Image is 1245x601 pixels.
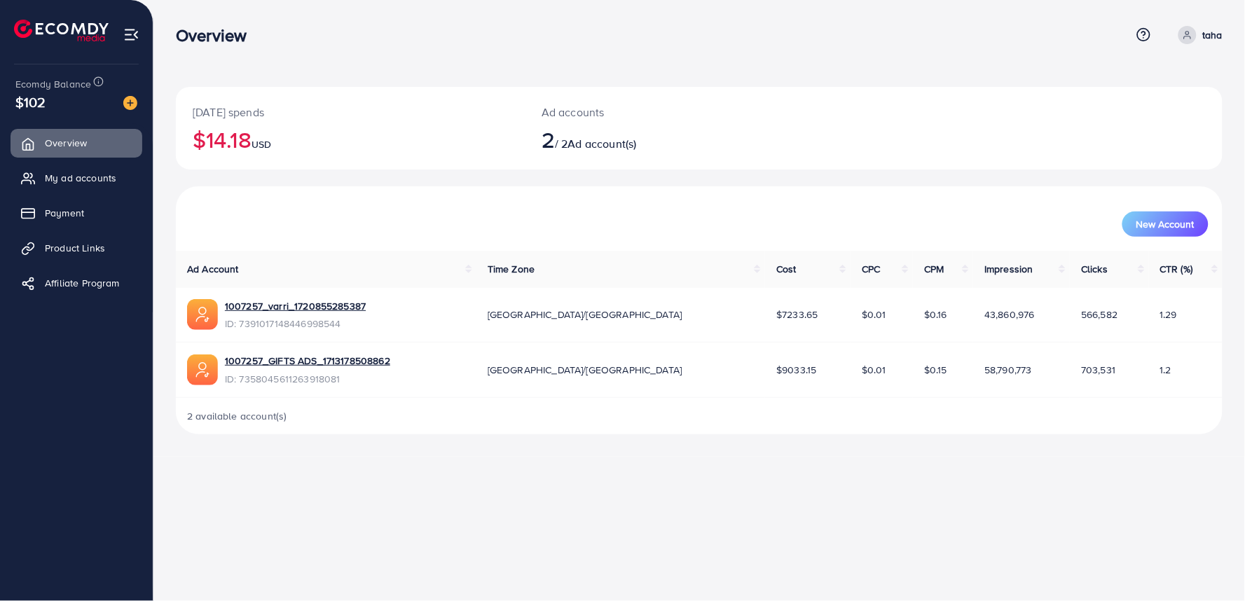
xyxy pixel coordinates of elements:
[187,409,287,423] span: 2 available account(s)
[542,104,770,120] p: Ad accounts
[862,308,886,322] span: $0.01
[924,262,944,276] span: CPM
[11,164,142,192] a: My ad accounts
[1081,262,1108,276] span: Clicks
[45,241,105,255] span: Product Links
[45,206,84,220] span: Payment
[187,262,239,276] span: Ad Account
[542,123,555,156] span: 2
[45,171,116,185] span: My ad accounts
[1160,262,1193,276] span: CTR (%)
[187,299,218,330] img: ic-ads-acc.e4c84228.svg
[45,276,120,290] span: Affiliate Program
[1160,308,1178,322] span: 1.29
[15,92,46,112] span: $102
[488,363,682,377] span: [GEOGRAPHIC_DATA]/[GEOGRAPHIC_DATA]
[225,317,366,331] span: ID: 7391017148446998544
[1081,363,1115,377] span: 703,531
[488,308,682,322] span: [GEOGRAPHIC_DATA]/[GEOGRAPHIC_DATA]
[776,308,818,322] span: $7233.65
[1160,363,1171,377] span: 1.2
[193,126,508,153] h2: $14.18
[176,25,258,46] h3: Overview
[45,136,87,150] span: Overview
[924,308,947,322] span: $0.16
[193,104,508,120] p: [DATE] spends
[776,262,797,276] span: Cost
[11,269,142,297] a: Affiliate Program
[225,299,366,313] a: 1007257_varri_1720855285387
[568,136,637,151] span: Ad account(s)
[542,126,770,153] h2: / 2
[1122,212,1209,237] button: New Account
[1185,538,1234,590] iframe: Chat
[252,137,271,151] span: USD
[14,20,109,41] img: logo
[488,262,535,276] span: Time Zone
[984,262,1033,276] span: Impression
[123,27,139,43] img: menu
[984,308,1035,322] span: 43,860,976
[11,199,142,227] a: Payment
[924,363,947,377] span: $0.15
[862,363,886,377] span: $0.01
[1173,26,1223,44] a: taha
[15,77,91,91] span: Ecomdy Balance
[225,354,390,368] a: 1007257_GIFTS ADS_1713178508862
[11,234,142,262] a: Product Links
[225,372,390,386] span: ID: 7358045611263918081
[187,354,218,385] img: ic-ads-acc.e4c84228.svg
[1202,27,1223,43] p: taha
[776,363,816,377] span: $9033.15
[1136,219,1195,229] span: New Account
[11,129,142,157] a: Overview
[1081,308,1117,322] span: 566,582
[123,96,137,110] img: image
[984,363,1032,377] span: 58,790,773
[862,262,880,276] span: CPC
